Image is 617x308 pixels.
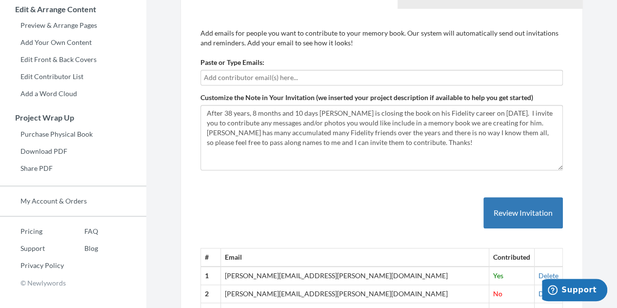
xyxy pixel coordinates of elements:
[204,72,559,83] input: Add contributor email(s) here...
[489,248,535,267] th: Contributed
[200,93,533,103] label: Customize the Note in Your Invitation (we inserted your project description if available to help ...
[493,289,502,298] span: No
[64,241,98,256] a: Blog
[493,271,503,280] span: Yes
[201,248,221,267] th: #
[542,279,607,303] iframe: Opens a widget where you can chat to one of our agents
[200,28,563,48] p: Add emails for people you want to contribute to your memory book. Our system will automatically s...
[221,248,489,267] th: Email
[221,267,489,285] td: [PERSON_NAME][EMAIL_ADDRESS][PERSON_NAME][DOMAIN_NAME]
[200,105,563,170] textarea: After 38 years, 8 months and 10 days [PERSON_NAME] is closing the book on his Fidelity career on ...
[64,224,98,239] a: FAQ
[201,267,221,285] th: 1
[221,285,489,303] td: [PERSON_NAME][EMAIL_ADDRESS][PERSON_NAME][DOMAIN_NAME]
[0,5,146,14] h3: Edit & Arrange Content
[0,113,146,122] h3: Project Wrap Up
[538,289,558,298] a: Delete
[200,58,264,67] label: Paste or Type Emails:
[483,197,563,229] button: Review Invitation
[538,271,558,280] a: Delete
[201,285,221,303] th: 2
